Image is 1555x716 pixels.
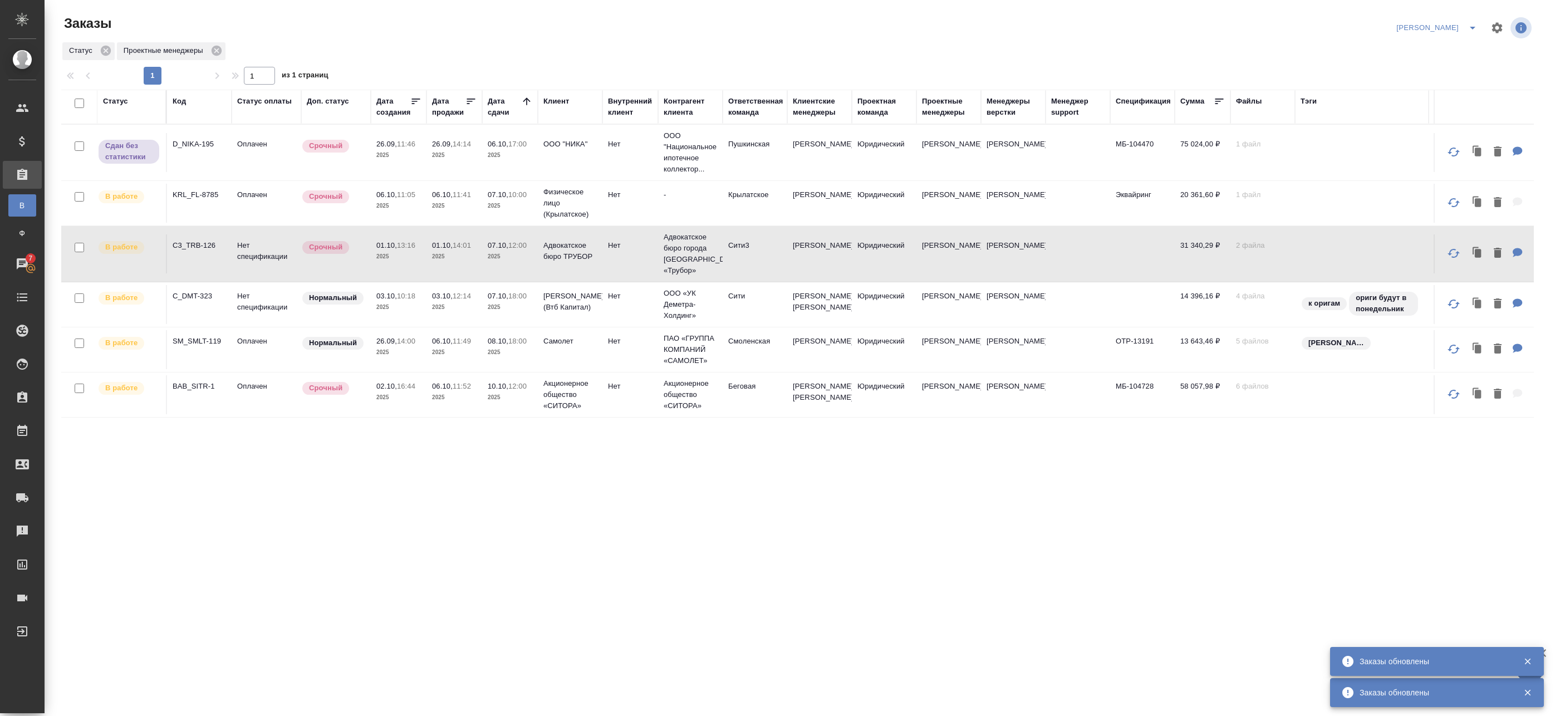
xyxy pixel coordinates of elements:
p: [PERSON_NAME] (Втб Капитал) [543,291,597,313]
div: Сумма [1180,96,1204,107]
p: 10:18 [397,292,415,300]
td: 58 057,98 ₽ [1175,375,1230,414]
button: Клонировать [1467,338,1488,361]
p: Сдан без статистики [105,140,153,163]
td: Оплачен [232,133,301,172]
p: BAB_SITR-1 [173,381,226,392]
span: Заказы [61,14,111,32]
p: 03.10, [432,292,453,300]
p: 2025 [488,347,532,358]
p: 06.10, [432,382,453,390]
td: 14 396,16 ₽ [1175,285,1230,324]
div: Заказы обновлены [1360,687,1507,698]
td: Юридический [852,375,916,414]
p: 06.10, [432,190,453,199]
p: 13:16 [397,241,415,249]
td: [PERSON_NAME] [916,133,981,172]
p: 12:00 [508,382,527,390]
button: Обновить [1440,189,1467,216]
p: [PERSON_NAME] [987,189,1040,200]
p: 2025 [488,392,532,403]
td: [PERSON_NAME] [787,330,852,369]
div: Спецификация [1116,96,1171,107]
p: 26.09, [376,337,397,345]
p: 2025 [432,200,477,212]
button: Удалить [1488,383,1507,406]
td: Беговая [723,375,787,414]
p: 16:44 [397,382,415,390]
p: 1 файл [1236,189,1289,200]
button: Удалить [1488,141,1507,164]
div: Выставляет ПМ после принятия заказа от КМа [97,336,160,351]
td: МБ-104728 [1110,375,1175,414]
p: 2025 [376,392,421,403]
p: Срочный [309,242,342,253]
span: Настроить таблицу [1484,14,1510,41]
p: Нет [608,381,653,392]
p: 2025 [432,347,477,358]
p: 2025 [488,302,532,313]
td: Оплачен [232,330,301,369]
p: D_NIKA-195 [173,139,226,150]
div: Статус [62,42,115,60]
button: Обновить [1440,336,1467,362]
p: 14:01 [453,241,471,249]
p: 2025 [376,251,421,262]
td: Смоленская [723,330,787,369]
p: [PERSON_NAME] [987,240,1040,251]
p: ООО «УК Деметра-Холдинг» [664,288,717,321]
span: Ф [14,228,31,239]
button: Клонировать [1467,141,1488,164]
div: Выставляется автоматически, если на указанный объем услуг необходимо больше времени в стандартном... [301,139,365,154]
button: Обновить [1440,139,1467,165]
td: [PERSON_NAME], [PERSON_NAME] [787,375,852,414]
td: Юридический [852,184,916,223]
button: Обновить [1440,291,1467,317]
div: Выставляется автоматически, если на указанный объем услуг необходимо больше времени в стандартном... [301,381,365,396]
p: 2025 [376,347,421,358]
p: 07.10, [488,190,508,199]
p: 2025 [432,251,477,262]
button: Удалить [1488,242,1507,265]
p: 07.10, [488,292,508,300]
p: 11:05 [397,190,415,199]
p: 18:00 [508,292,527,300]
td: Нет спецификации [232,234,301,273]
div: Ответственная команда [728,96,783,118]
a: 7 [3,250,42,278]
div: Дата сдачи [488,96,521,118]
p: 17:00 [508,140,527,148]
div: Файлы [1236,96,1262,107]
p: 11:49 [453,337,471,345]
td: Юридический [852,234,916,273]
td: 75 024,00 ₽ [1175,133,1230,172]
p: 06.10, [488,140,508,148]
p: Срочный [309,382,342,394]
p: 10.10, [488,382,508,390]
p: 18:00 [508,337,527,345]
p: Нет [608,240,653,251]
p: 08.10, [488,337,508,345]
td: Нет спецификации [232,285,301,324]
div: Дата продажи [432,96,465,118]
p: 02.10, [376,382,397,390]
div: Проектная команда [857,96,911,118]
p: 2025 [488,200,532,212]
p: 2025 [488,251,532,262]
p: Нормальный [309,337,357,349]
p: 2025 [376,302,421,313]
p: 2025 [376,150,421,161]
p: ООО "НИКА" [543,139,597,150]
td: Оплачен [232,184,301,223]
p: 2025 [488,150,532,161]
div: split button [1394,19,1484,37]
p: Срочный [309,191,342,202]
p: 10:00 [508,190,527,199]
td: [PERSON_NAME] [916,234,981,273]
button: Удалить [1488,338,1507,361]
td: OTP-13191 [1110,330,1175,369]
td: Оплачен [232,375,301,414]
div: Проектные менеджеры [117,42,225,60]
td: Пушкинская [723,133,787,172]
td: [PERSON_NAME] [787,234,852,273]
